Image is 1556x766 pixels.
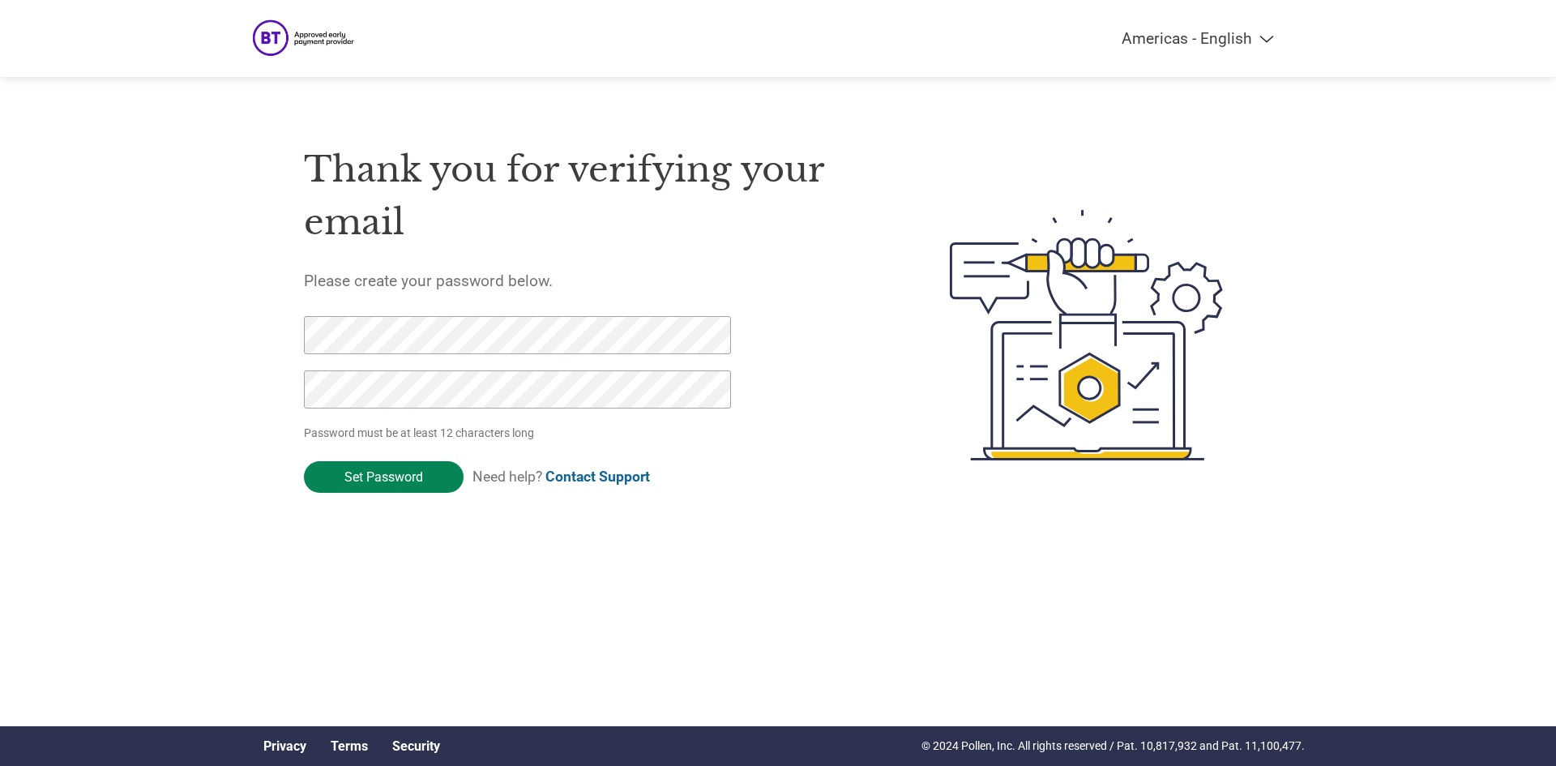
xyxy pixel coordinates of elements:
h1: Thank you for verifying your email [304,143,873,248]
img: create-password [921,121,1253,550]
p: Password must be at least 12 characters long [304,425,737,442]
p: © 2024 Pollen, Inc. All rights reserved / Pat. 10,817,932 and Pat. 11,100,477. [921,738,1305,755]
h5: Please create your password below. [304,272,873,290]
a: Security [392,738,440,754]
a: Privacy [263,738,306,754]
span: Need help? [472,469,650,485]
a: Contact Support [545,469,650,485]
input: Set Password [304,461,464,493]
a: Terms [331,738,368,754]
img: BT [251,16,361,61]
